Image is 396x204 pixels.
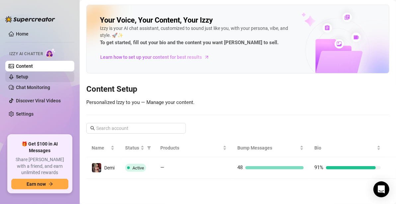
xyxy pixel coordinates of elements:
div: Open Intercom Messenger [373,181,389,197]
th: Bio [309,139,386,157]
th: Bump Messages [232,139,309,157]
span: filter [146,143,152,153]
span: 91% [314,164,323,170]
span: Bump Messages [237,144,298,152]
span: Earn now [27,181,46,187]
span: Personalized Izzy to you — Manage your content. [86,99,195,105]
a: Chat Monitoring [16,85,50,90]
span: Learn how to set up your content for best results [100,53,202,61]
img: Demi [92,163,101,172]
th: Name [86,139,120,157]
h3: Content Setup [86,84,389,95]
button: Earn nowarrow-right [11,179,68,189]
h2: Your Voice, Your Content, Your Izzy [100,16,213,25]
span: Status [125,144,139,152]
img: AI Chatter [45,48,56,58]
th: Status [120,139,155,157]
span: Izzy AI Chatter [9,51,43,57]
span: Share [PERSON_NAME] with a friend, and earn unlimited rewards [11,156,68,176]
strong: To get started, fill out your bio and the content you want [PERSON_NAME] to sell. [100,40,278,46]
a: Setup [16,74,28,79]
span: search [90,126,95,131]
span: Demi [104,165,115,170]
span: arrow-right [203,54,210,60]
span: 🎁 Get $100 in AI Messages [11,141,68,154]
span: — [160,164,164,170]
a: Home [16,31,29,37]
span: Active [132,165,144,170]
th: Products [155,139,232,157]
input: Search account [96,125,177,132]
a: Discover Viral Videos [16,98,61,103]
span: filter [147,146,151,150]
a: Content [16,63,33,69]
div: Izzy is your AI chat assistant, customized to sound just like you, with your persona, vibe, and s... [100,25,293,47]
img: logo-BBDzfeDw.svg [5,16,55,23]
span: Name [92,144,109,152]
span: 48 [237,164,243,170]
span: arrow-right [48,182,53,186]
span: Bio [314,144,375,152]
span: Products [160,144,221,152]
img: ai-chatter-content-library-cLFOSyPT.png [286,5,389,73]
a: Settings [16,111,34,117]
a: Learn how to set up your content for best results [100,52,214,62]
